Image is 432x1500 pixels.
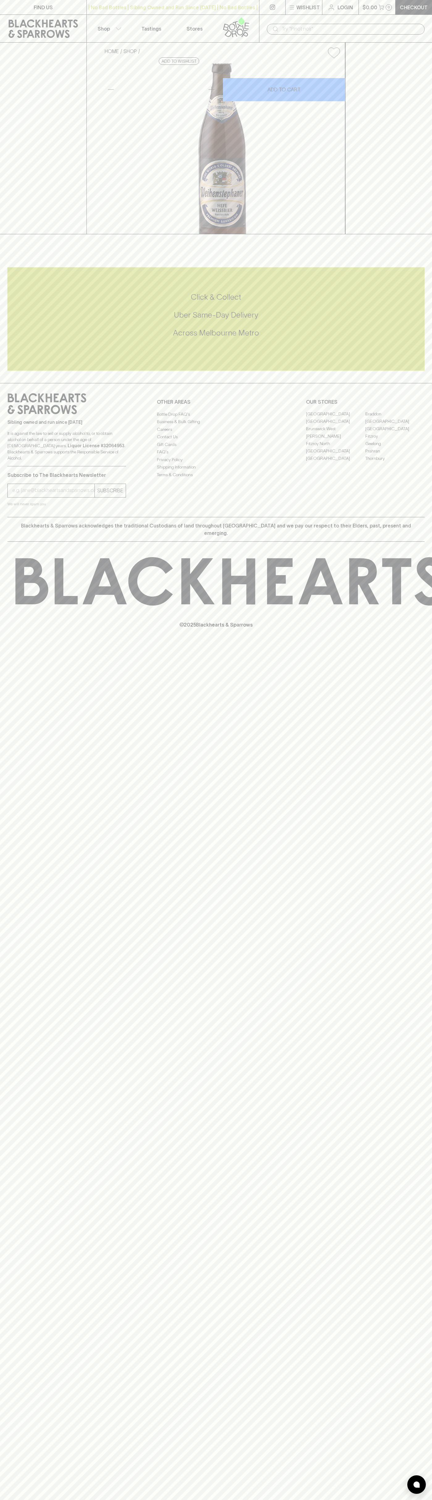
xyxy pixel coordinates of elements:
[306,410,365,418] a: [GEOGRAPHIC_DATA]
[157,398,275,406] p: OTHER AREAS
[388,6,390,9] p: 0
[365,425,425,433] a: [GEOGRAPHIC_DATA]
[95,484,126,497] button: SUBSCRIBE
[7,292,425,302] h5: Click & Collect
[7,310,425,320] h5: Uber Same-Day Delivery
[157,433,275,441] a: Contact Us
[363,4,377,11] p: $0.00
[187,25,203,32] p: Stores
[223,78,346,101] button: ADD TO CART
[157,471,275,478] a: Terms & Conditions
[413,1481,420,1488] img: bubble-icon
[157,464,275,471] a: Shipping Information
[7,430,126,461] p: It is against the law to sell or supply alcohol to, or to obtain alcohol on behalf of a person un...
[365,455,425,462] a: Thornbury
[306,425,365,433] a: Brunswick West
[87,15,130,42] button: Shop
[157,426,275,433] a: Careers
[157,410,275,418] a: Bottle Drop FAQ's
[97,487,123,494] p: SUBSCRIBE
[365,440,425,448] a: Geelong
[100,63,345,234] img: 2863.png
[7,267,425,371] div: Call to action block
[157,418,275,426] a: Business & Bulk Gifting
[365,433,425,440] a: Fitzroy
[306,455,365,462] a: [GEOGRAPHIC_DATA]
[105,48,119,54] a: HOME
[12,485,94,495] input: e.g. jane@blackheartsandsparrows.com.au
[7,501,126,507] p: We will never spam you
[306,433,365,440] a: [PERSON_NAME]
[267,86,300,93] p: ADD TO CART
[34,4,53,11] p: FIND US
[282,24,420,34] input: Try "Pinot noir"
[365,448,425,455] a: Prahran
[306,418,365,425] a: [GEOGRAPHIC_DATA]
[400,4,428,11] p: Checkout
[157,441,275,448] a: Gift Cards
[7,419,126,425] p: Sibling owned and run since [DATE]
[306,448,365,455] a: [GEOGRAPHIC_DATA]
[130,15,173,42] a: Tastings
[173,15,216,42] a: Stores
[306,440,365,448] a: Fitzroy North
[365,418,425,425] a: [GEOGRAPHIC_DATA]
[157,456,275,463] a: Privacy Policy
[306,398,425,406] p: OUR STORES
[365,410,425,418] a: Braddon
[325,45,342,61] button: Add to wishlist
[141,25,161,32] p: Tastings
[159,57,199,65] button: Add to wishlist
[296,4,320,11] p: Wishlist
[124,48,137,54] a: SHOP
[68,443,124,448] strong: Liquor License #32064953
[338,4,353,11] p: Login
[12,522,420,537] p: Blackhearts & Sparrows acknowledges the traditional Custodians of land throughout [GEOGRAPHIC_DAT...
[98,25,110,32] p: Shop
[157,448,275,456] a: FAQ's
[7,328,425,338] h5: Across Melbourne Metro
[7,471,126,479] p: Subscribe to The Blackhearts Newsletter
